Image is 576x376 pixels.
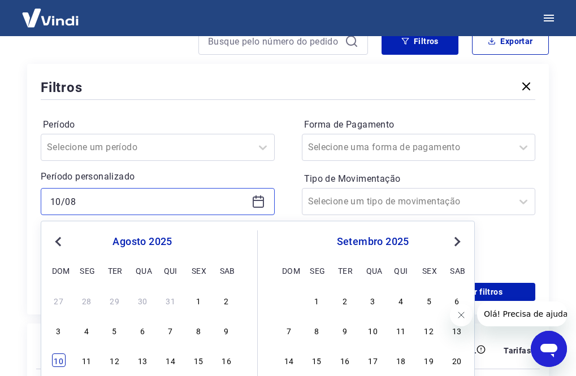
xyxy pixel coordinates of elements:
div: Choose domingo, 27 de julho de 2025 [52,294,66,307]
input: Data inicial [50,193,247,210]
div: Choose quarta-feira, 30 de julho de 2025 [136,294,149,307]
div: Choose quinta-feira, 7 de agosto de 2025 [164,323,177,337]
iframe: Fechar mensagem [450,304,473,326]
div: sex [192,264,205,277]
div: seg [80,264,93,277]
div: ter [108,264,122,277]
div: Choose segunda-feira, 11 de agosto de 2025 [80,353,93,367]
div: Choose quinta-feira, 11 de setembro de 2025 [394,323,408,337]
div: Choose segunda-feira, 4 de agosto de 2025 [80,323,93,337]
div: Choose domingo, 7 de setembro de 2025 [282,323,296,337]
div: Choose terça-feira, 12 de agosto de 2025 [108,353,122,367]
div: sab [220,264,233,277]
span: Olá! Precisa de ajuda? [7,8,95,17]
iframe: Botão para abrir a janela de mensagens [531,331,567,367]
div: Choose quarta-feira, 3 de setembro de 2025 [366,294,380,307]
div: Choose terça-feira, 9 de setembro de 2025 [338,323,352,337]
img: Vindi [14,1,87,35]
div: Choose sábado, 20 de setembro de 2025 [450,353,464,367]
div: sex [422,264,436,277]
div: Choose sexta-feira, 8 de agosto de 2025 [192,323,205,337]
h5: Filtros [41,78,83,97]
div: qua [366,264,380,277]
div: qua [136,264,149,277]
div: Choose terça-feira, 29 de julho de 2025 [108,294,122,307]
div: Choose quarta-feira, 6 de agosto de 2025 [136,323,149,337]
div: Choose terça-feira, 16 de setembro de 2025 [338,353,352,367]
input: Busque pelo número do pedido [208,33,340,50]
button: Aplicar filtros [418,283,535,301]
p: Tarifas [504,345,531,356]
div: Choose sexta-feira, 5 de setembro de 2025 [422,294,436,307]
div: Choose quinta-feira, 18 de setembro de 2025 [394,353,408,367]
div: setembro 2025 [280,235,465,248]
div: sab [450,264,464,277]
div: agosto 2025 [50,235,235,248]
div: Choose quinta-feira, 31 de julho de 2025 [164,294,177,307]
button: Next Month [451,235,464,248]
div: dom [282,264,296,277]
div: Choose quarta-feira, 10 de setembro de 2025 [366,323,380,337]
div: qui [164,264,177,277]
div: qui [394,264,408,277]
button: Previous Month [51,235,65,248]
button: Filtros [382,28,458,55]
div: Choose domingo, 31 de agosto de 2025 [282,294,296,307]
div: ter [338,264,352,277]
div: Choose sexta-feira, 1 de agosto de 2025 [192,294,205,307]
label: Forma de Pagamento [304,118,534,132]
div: Choose segunda-feira, 8 de setembro de 2025 [310,323,323,337]
div: dom [52,264,66,277]
div: Choose sábado, 16 de agosto de 2025 [220,353,233,367]
div: Choose sábado, 2 de agosto de 2025 [220,294,233,307]
p: Período personalizado [41,170,275,183]
div: Choose sexta-feira, 12 de setembro de 2025 [422,323,436,337]
label: Tipo de Movimentação [304,172,534,186]
div: Choose domingo, 3 de agosto de 2025 [52,323,66,337]
div: Choose quinta-feira, 4 de setembro de 2025 [394,294,408,307]
div: Choose sábado, 9 de agosto de 2025 [220,323,233,337]
div: Choose sexta-feira, 19 de setembro de 2025 [422,353,436,367]
div: Choose sexta-feira, 15 de agosto de 2025 [192,353,205,367]
div: Choose segunda-feira, 15 de setembro de 2025 [310,353,323,367]
iframe: Mensagem da empresa [477,301,567,326]
div: Choose domingo, 14 de setembro de 2025 [282,353,296,367]
div: Choose quarta-feira, 13 de agosto de 2025 [136,353,149,367]
div: Choose sábado, 6 de setembro de 2025 [450,294,464,307]
div: Choose quinta-feira, 14 de agosto de 2025 [164,353,177,367]
div: Choose domingo, 10 de agosto de 2025 [52,353,66,367]
div: seg [310,264,323,277]
button: Exportar [472,28,549,55]
div: Choose terça-feira, 5 de agosto de 2025 [108,323,122,337]
div: Choose quarta-feira, 17 de setembro de 2025 [366,353,380,367]
div: Choose sábado, 13 de setembro de 2025 [450,323,464,337]
div: Choose segunda-feira, 1 de setembro de 2025 [310,294,323,307]
div: Choose terça-feira, 2 de setembro de 2025 [338,294,352,307]
label: Período [43,118,272,132]
div: Choose segunda-feira, 28 de julho de 2025 [80,294,93,307]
